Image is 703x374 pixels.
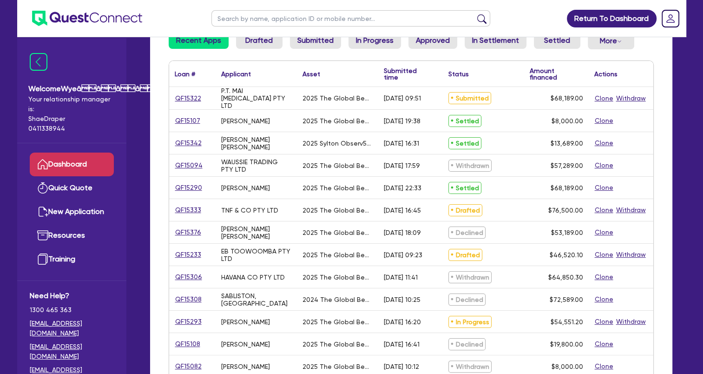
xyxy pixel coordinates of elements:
div: [DATE] 09:51 [384,94,421,102]
span: Settled [448,182,481,194]
button: Clone [594,294,614,305]
img: resources [37,230,48,241]
button: Clone [594,205,614,215]
div: Amount financed [530,67,583,80]
a: QF15082 [175,361,202,372]
button: Dropdown toggle [588,32,634,49]
input: Search by name, application ID or mobile number... [211,10,490,27]
div: 2025 The Global Beauty Group UltraLUX PRO [302,207,373,214]
span: $13,689.00 [551,140,583,147]
div: [PERSON_NAME] [221,363,270,370]
div: [PERSON_NAME] [221,117,270,125]
span: Declined [448,227,486,239]
span: Your relationship manager is: Shae Draper 0411338944 [28,94,115,134]
span: Drafted [448,249,482,261]
span: $19,800.00 [550,341,583,348]
span: Welcome Wyeââââ [28,83,115,94]
div: [PERSON_NAME] [221,318,270,326]
a: In Progress [348,32,401,49]
img: new-application [37,206,48,217]
span: $68,189.00 [551,94,583,102]
div: 2025 The Global Beauty Group UltraLUX Pro [302,94,373,102]
div: [DATE] 16:45 [384,207,421,214]
a: Quick Quote [30,176,114,200]
span: Need Help? [30,290,114,301]
div: Submitted time [384,67,429,80]
div: Applicant [221,71,251,77]
button: Withdraw [616,205,646,215]
div: 2025 The Global Beauty Group UltraLUX Pro [302,162,373,169]
button: Clone [594,361,614,372]
a: QF15306 [175,272,203,282]
span: Settled [448,137,481,149]
span: $53,189.00 [551,229,583,236]
span: $64,850.30 [548,274,583,281]
span: 1300 465 363 [30,305,114,315]
div: [DATE] 16:31 [384,140,419,147]
span: $8,000.00 [552,117,583,125]
div: SABLISTON, [GEOGRAPHIC_DATA] [221,292,291,307]
div: Asset [302,71,320,77]
img: icon-menu-close [30,53,47,71]
a: QF15108 [175,339,201,349]
a: Approved [408,32,457,49]
div: 2025 Sylton Observ520x [302,140,373,147]
a: QF15290 [175,182,203,193]
div: [PERSON_NAME] [PERSON_NAME] [221,225,291,240]
div: 2025 The Global Beauty Group SuperLUX [302,251,373,259]
a: Settled [534,32,580,49]
a: Return To Dashboard [567,10,657,27]
div: 2025 The Global Beauty Group MediLUX LED and Pre Used Observ520X [302,274,373,281]
a: QF15233 [175,249,202,260]
img: quick-quote [37,182,48,194]
div: [PERSON_NAME] [221,184,270,192]
button: Clone [594,182,614,193]
div: [PERSON_NAME] [PERSON_NAME] [221,136,291,151]
span: Declined [448,294,486,306]
button: Clone [594,272,614,282]
div: [DATE] 10:25 [384,296,420,303]
span: Drafted [448,204,482,216]
img: training [37,254,48,265]
div: [DATE] 11:41 [384,274,418,281]
button: Clone [594,138,614,148]
a: QF15308 [175,294,202,305]
span: Submitted [448,92,491,104]
div: WAUSSIE TRADING PTY LTD [221,158,291,173]
button: Withdraw [616,316,646,327]
div: Actions [594,71,618,77]
a: QF15107 [175,115,201,126]
span: $54,551.20 [551,318,583,326]
span: Declined [448,338,486,350]
button: Clone [594,115,614,126]
button: Clone [594,93,614,104]
a: Resources [30,224,114,247]
a: QF15342 [175,138,202,148]
button: Clone [594,227,614,238]
a: QF15322 [175,93,202,104]
div: 2025 The Global Beauty Group MediLUX LED [302,117,373,125]
div: [PERSON_NAME] [221,341,270,348]
div: 2025 The Global Beaut Group UltraLUX Pro [302,229,373,236]
a: Dropdown toggle [658,7,683,31]
div: [DATE] 10:12 [384,363,419,370]
img: quest-connect-logo-blue [32,11,142,26]
div: [DATE] 18:09 [384,229,421,236]
span: Withdrawn [448,361,492,373]
span: Withdrawn [448,271,492,283]
div: EB TOOWOOMBA PTY LTD [221,247,291,262]
div: [DATE] 16:20 [384,318,421,326]
div: 2025 The Global Beauty Group MediLUX LED [302,363,373,370]
div: Loan # [175,71,195,77]
a: QF15293 [175,316,202,327]
a: In Settlement [465,32,526,49]
a: New Application [30,200,114,224]
button: Clone [594,316,614,327]
button: Clone [594,339,614,349]
a: QF15333 [175,205,202,215]
a: Submitted [290,32,341,49]
div: [DATE] 19:38 [384,117,420,125]
span: $46,520.10 [550,251,583,259]
button: Withdraw [616,93,646,104]
a: [EMAIL_ADDRESS][DOMAIN_NAME] [30,319,114,338]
